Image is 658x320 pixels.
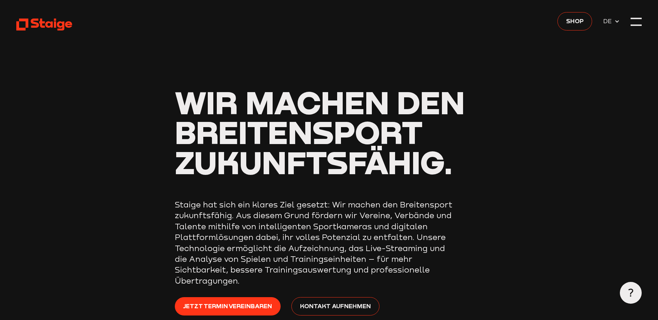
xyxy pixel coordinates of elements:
a: Jetzt Termin vereinbaren [175,297,281,315]
span: Jetzt Termin vereinbaren [183,301,272,311]
span: Wir machen den Breitensport zukunftsfähig. [175,83,465,181]
a: Shop [557,12,592,30]
span: Kontakt aufnehmen [300,301,371,311]
span: Shop [566,16,584,26]
p: Staige hat sich ein klares Ziel gesetzt: Wir machen den Breitensport zukunftsfähig. Aus diesem Gr... [175,199,452,286]
span: DE [603,16,614,26]
a: Kontakt aufnehmen [291,297,379,315]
